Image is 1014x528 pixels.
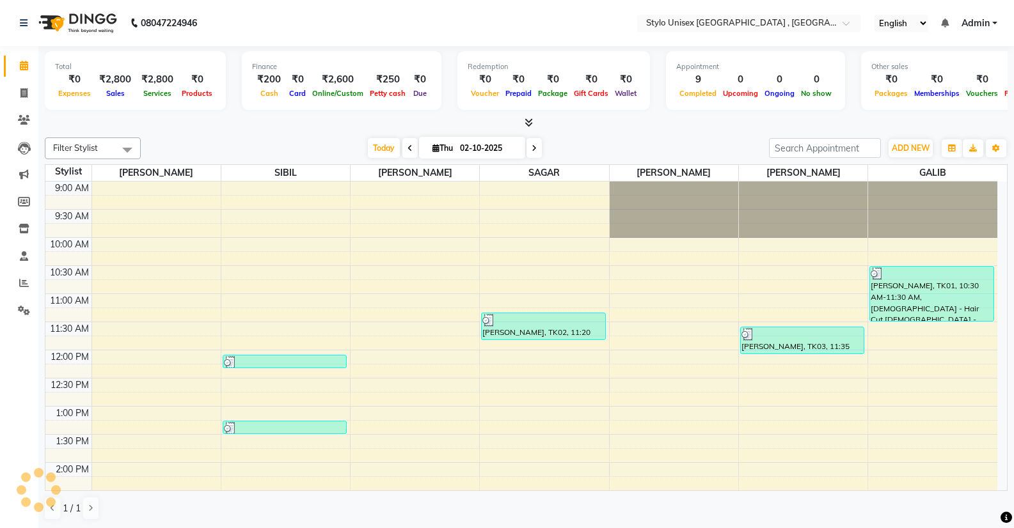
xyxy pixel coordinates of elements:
div: [PERSON_NAME], TK03, 11:35 AM-12:05 PM, [DEMOGRAPHIC_DATA] - [PERSON_NAME] Trimming [741,327,864,353]
div: 2:00 PM [53,463,91,476]
span: Packages [871,89,911,98]
div: Total [55,61,216,72]
div: ₹0 [571,72,612,87]
div: ₹0 [178,72,216,87]
div: 11:00 AM [47,294,91,307]
span: Thu [429,143,456,153]
span: [PERSON_NAME] [739,165,867,181]
div: Redemption [468,61,640,72]
span: [PERSON_NAME] [351,165,479,181]
span: Upcoming [720,89,761,98]
span: Products [178,89,216,98]
div: ₹0 [468,72,502,87]
span: 1 / 1 [63,502,81,515]
div: ₹0 [911,72,963,87]
div: Stylist [45,165,91,178]
div: 10:00 AM [47,238,91,251]
span: Today [368,138,400,158]
img: logo [33,5,120,41]
div: ₹2,600 [309,72,367,87]
span: Ongoing [761,89,798,98]
div: 9:30 AM [52,210,91,223]
span: Filter Stylist [53,143,98,153]
div: ₹0 [502,72,535,87]
div: 0 [720,72,761,87]
div: ₹2,800 [94,72,136,87]
div: ₹200 [252,72,286,87]
span: Card [286,89,309,98]
span: SIBIL [221,165,350,181]
span: Package [535,89,571,98]
span: Services [140,89,175,98]
span: [PERSON_NAME] [92,165,221,181]
span: SAGAR [480,165,608,181]
span: Completed [676,89,720,98]
input: Search Appointment [769,138,881,158]
div: Finance [252,61,431,72]
span: Prepaid [502,89,535,98]
div: [PERSON_NAME], TK02, 11:20 AM-11:50 AM, [DEMOGRAPHIC_DATA] - Hair Cut [482,313,605,339]
div: ₹0 [871,72,911,87]
div: ₹250 [367,72,409,87]
div: ₹2,800 [136,72,178,87]
div: 10:30 AM [47,266,91,279]
span: [PERSON_NAME] [610,165,738,181]
div: ₹0 [286,72,309,87]
div: 1:30 PM [53,435,91,448]
div: 9 [676,72,720,87]
span: Vouchers [963,89,1001,98]
div: [PERSON_NAME], TK01, 10:30 AM-11:30 AM, [DEMOGRAPHIC_DATA] - Hair Cut,[DEMOGRAPHIC_DATA] - [PERSO... [870,267,994,321]
div: [PERSON_NAME], TK04, 01:15 PM-01:30 PM, GYK DTAN [223,421,346,433]
div: [PERSON_NAME], TK03, 12:05 PM-12:20 PM, GYK DTAN [223,355,346,368]
div: ₹0 [55,72,94,87]
span: ADD NEW [892,143,930,153]
span: No show [798,89,835,98]
div: 0 [798,72,835,87]
div: Appointment [676,61,835,72]
div: 12:00 PM [48,350,91,364]
div: 9:00 AM [52,182,91,195]
span: Due [410,89,430,98]
input: 2025-10-02 [456,139,520,158]
span: Expenses [55,89,94,98]
span: Sales [103,89,128,98]
div: 12:30 PM [48,378,91,392]
span: Voucher [468,89,502,98]
div: ₹0 [535,72,571,87]
span: Wallet [612,89,640,98]
span: Gift Cards [571,89,612,98]
span: Petty cash [367,89,409,98]
div: 0 [761,72,798,87]
span: GALIB [868,165,997,181]
div: 11:30 AM [47,322,91,336]
span: Memberships [911,89,963,98]
span: Admin [962,17,990,30]
span: Online/Custom [309,89,367,98]
b: 08047224946 [141,5,197,41]
div: ₹0 [409,72,431,87]
div: ₹0 [612,72,640,87]
button: ADD NEW [889,139,933,157]
span: Cash [257,89,281,98]
div: 1:00 PM [53,407,91,420]
div: ₹0 [963,72,1001,87]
